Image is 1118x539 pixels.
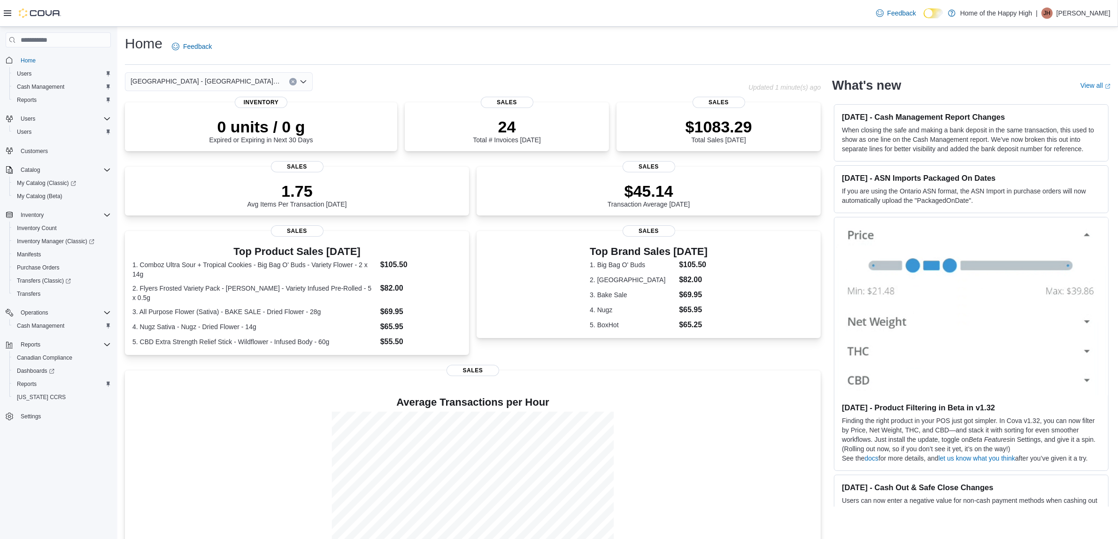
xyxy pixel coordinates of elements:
a: Manifests [13,249,45,260]
span: Inventory [21,211,44,219]
span: Inventory Manager (Classic) [17,238,94,245]
a: Transfers [13,288,44,300]
dd: $82.00 [679,274,708,285]
button: Users [9,125,115,139]
span: [US_STATE] CCRS [17,393,66,401]
a: Feedback [168,37,216,56]
span: Transfers (Classic) [17,277,71,285]
button: Home [2,53,115,67]
dt: 4. Nugz Sativa - Nugz - Dried Flower - 14g [132,322,377,331]
a: View allExternal link [1080,82,1110,89]
span: Transfers [13,288,111,300]
button: Clear input [289,78,297,85]
span: Feedback [887,8,916,18]
span: Sales [447,365,499,376]
button: Operations [2,306,115,319]
dd: $65.25 [679,319,708,331]
span: Sales [693,97,745,108]
a: Dashboards [9,364,115,377]
span: Inventory [17,209,111,221]
a: Inventory Manager (Classic) [13,236,98,247]
input: Dark Mode [924,8,943,18]
a: Reports [13,94,40,106]
dt: 3. Bake Sale [590,290,675,300]
span: Home [21,57,36,64]
span: Sales [623,161,675,172]
button: My Catalog (Beta) [9,190,115,203]
span: Reports [21,341,40,348]
span: Reports [17,339,111,350]
p: Home of the Happy High [960,8,1032,19]
p: Finding the right product in your POS just got simpler. In Cova v1.32, you can now filter by Pric... [842,416,1101,454]
button: Settings [2,409,115,423]
span: Cash Management [17,83,64,91]
h3: [DATE] - Cash Management Report Changes [842,112,1101,122]
a: Cash Management [13,81,68,92]
h4: Average Transactions per Hour [132,397,813,408]
svg: External link [1105,84,1110,89]
button: Catalog [17,164,44,176]
button: Customers [2,144,115,158]
dt: 5. BoxHot [590,320,675,330]
dt: 3. All Purpose Flower (Sativa) - BAKE SALE - Dried Flower - 28g [132,307,377,316]
dd: $65.95 [679,304,708,316]
button: Manifests [9,248,115,261]
dd: $69.95 [380,306,462,317]
a: Users [13,126,35,138]
a: My Catalog (Classic) [13,177,80,189]
div: Total # Invoices [DATE] [473,117,540,144]
p: 1.75 [247,182,347,200]
button: Inventory [17,209,47,221]
span: Sales [481,97,533,108]
a: Inventory Count [13,223,61,234]
span: My Catalog (Beta) [17,192,62,200]
a: Dashboards [13,365,58,377]
button: Inventory [2,208,115,222]
button: Inventory Count [9,222,115,235]
dt: 2. Flyers Frosted Variety Pack - [PERSON_NAME] - Variety Infused Pre-Rolled - 5 x 0.5g [132,284,377,302]
dd: $105.50 [380,259,462,270]
button: Users [9,67,115,80]
nav: Complex example [6,49,111,447]
button: Operations [17,307,52,318]
h3: [DATE] - Product Filtering in Beta in v1.32 [842,403,1101,412]
span: Cash Management [13,81,111,92]
p: If you are using the Ontario ASN format, the ASN Import in purchase orders will now automatically... [842,186,1101,205]
em: Beta Features [969,436,1010,443]
a: docs [864,454,879,462]
span: Purchase Orders [17,264,60,271]
button: Reports [9,377,115,391]
span: Sales [271,225,324,237]
p: [PERSON_NAME] [1056,8,1110,19]
dt: 4. Nugz [590,305,675,315]
span: Catalog [21,166,40,174]
span: Feedback [183,42,212,51]
p: Updated 1 minute(s) ago [748,84,821,91]
h2: What's new [832,78,901,93]
span: Dark Mode [924,18,924,19]
span: My Catalog (Classic) [17,179,76,187]
span: Settings [21,413,41,420]
span: Inventory Count [13,223,111,234]
span: JH [1044,8,1051,19]
h3: [DATE] - Cash Out & Safe Close Changes [842,483,1101,492]
span: Customers [21,147,48,155]
span: Settings [17,410,111,422]
a: Reports [13,378,40,390]
span: Canadian Compliance [17,354,72,362]
span: Operations [21,309,48,316]
span: Cash Management [17,322,64,330]
span: Inventory Manager (Classic) [13,236,111,247]
span: Inventory [235,97,287,108]
button: Cash Management [9,319,115,332]
span: Canadian Compliance [13,352,111,363]
span: Customers [17,145,111,157]
span: Users [13,68,111,79]
span: [GEOGRAPHIC_DATA] - [GEOGRAPHIC_DATA] - Fire & Flower [131,76,280,87]
img: Cova [19,8,61,18]
button: [US_STATE] CCRS [9,391,115,404]
span: Users [13,126,111,138]
span: Reports [13,378,111,390]
button: Users [17,113,39,124]
button: Open list of options [300,78,307,85]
